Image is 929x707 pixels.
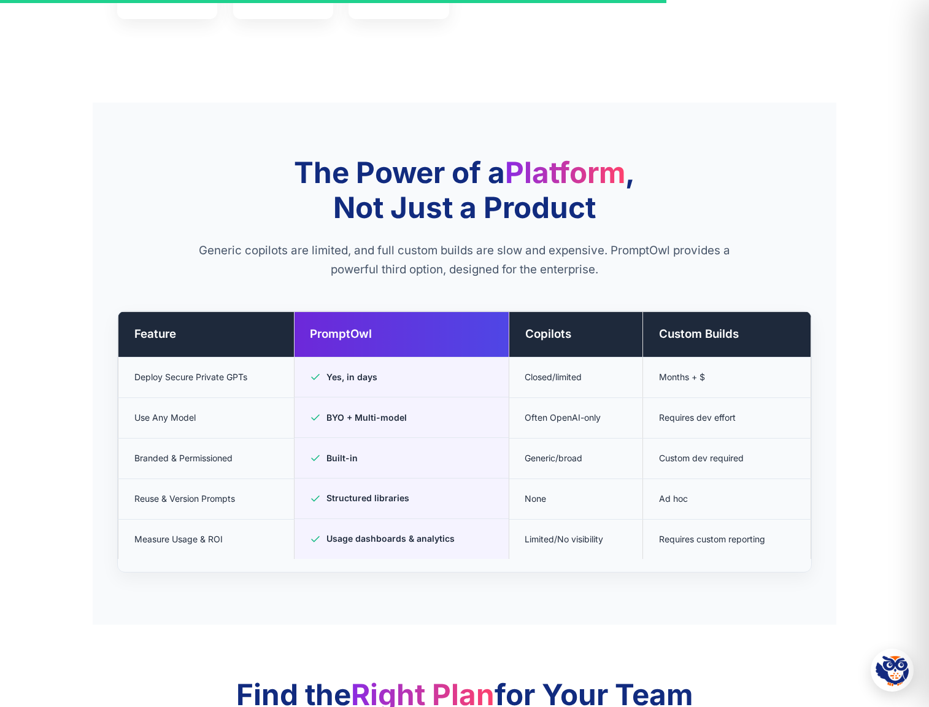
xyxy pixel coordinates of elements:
td: Branded & Permissioned [118,438,295,478]
td: Usage dashboards & analytics [295,519,509,559]
td: Requires custom reporting [643,519,811,559]
span: Platform [505,155,625,190]
td: Requires dev effort [643,397,811,438]
th: Copilots [509,312,643,357]
td: Ad hoc [643,478,811,519]
td: None [509,478,643,519]
th: Feature [118,312,295,357]
td: Limited/No visibility [509,519,643,559]
td: Months + $ [643,357,811,397]
td: Often OpenAI-only [509,397,643,438]
p: Generic copilots are limited, and full custom builds are slow and expensive. PromptOwl provides a... [188,241,741,280]
td: BYO + Multi-model [295,397,509,438]
td: Closed/limited [509,357,643,397]
img: Hootie - PromptOwl AI Assistant [876,654,909,687]
td: Structured libraries [295,478,509,519]
td: Measure Usage & ROI [118,519,295,559]
td: Yes, in days [295,357,509,398]
h2: The Power of a , Not Just a Product [188,155,741,225]
td: Custom dev required [643,438,811,478]
td: Generic/broad [509,438,643,478]
th: PromptOwl [294,312,509,357]
td: Deploy Secure Private GPTs [118,357,295,397]
td: Reuse & Version Prompts [118,478,295,519]
th: Custom Builds [643,312,811,357]
td: Built-in [295,438,509,478]
td: Use Any Model [118,397,295,438]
